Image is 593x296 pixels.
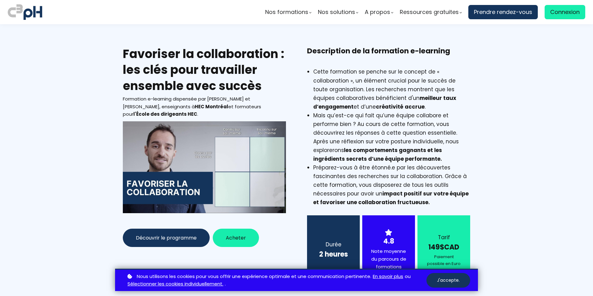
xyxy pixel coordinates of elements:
[136,234,197,242] span: Découvrir le programme
[265,7,308,17] span: Nos formations
[315,240,352,249] div: Durée
[313,146,442,163] strong: les comportements gagnants et les ingrédients secrets d’une équipe performante.
[319,249,348,259] b: 2 heures
[370,248,407,278] div: Note moyenne du parcours de formations
[383,236,394,246] strong: 4.8
[123,46,286,94] h2: Favoriser la collaboration : les clés pour travailler ensemble avec succès
[127,280,223,288] a: Sélectionner les cookies individuellement.
[425,233,462,242] div: Tarif
[365,7,390,17] span: A propos
[373,273,403,280] a: En savoir plus
[425,253,462,267] div: Paiement possible en Euro
[426,273,470,288] button: J'accepte.
[545,5,585,19] a: Connexion
[126,273,426,288] p: ou .
[133,111,197,117] b: l'École des dirigeants HEC
[123,229,210,247] button: Découvrir le programme
[213,229,259,247] button: Acheter
[474,7,532,17] span: Prendre rendez-vous
[318,7,355,17] span: Nos solutions
[8,3,42,21] img: logo C3PH
[313,163,470,207] li: Préparez-vous à être étonné.e par les découvertes fascinantes des recherches sur la collaboration...
[405,103,425,110] strong: accrue
[550,7,580,17] span: Connexion
[313,111,470,163] li: Mais qu’est-ce qui fait qu’une équipe collabore et performe bien ? Au cours de cette formation, v...
[313,190,469,206] strong: impact positif sur votre équipe et favoriser une collaboration fructueuse.
[468,5,538,19] a: Prendre rendez-vous
[376,103,403,110] strong: créativité
[226,234,246,242] span: Acheter
[313,67,470,111] li: Cette formation se penche sur le concept de « collaboration », un élément crucial pour le succès ...
[313,94,456,110] strong: meilleur taux d’engagement
[137,273,371,280] span: Nous utilisons les cookies pour vous offrir une expérience optimale et une communication pertinente.
[123,95,286,118] div: Formation e-learning dispensée par [PERSON_NAME] et [PERSON_NAME], enseignants à et formateurs po...
[307,46,470,66] h3: Description de la formation e-learning
[400,7,459,17] span: Ressources gratuites
[195,103,228,110] b: HEC Montréal
[428,242,459,252] strong: 149$CAD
